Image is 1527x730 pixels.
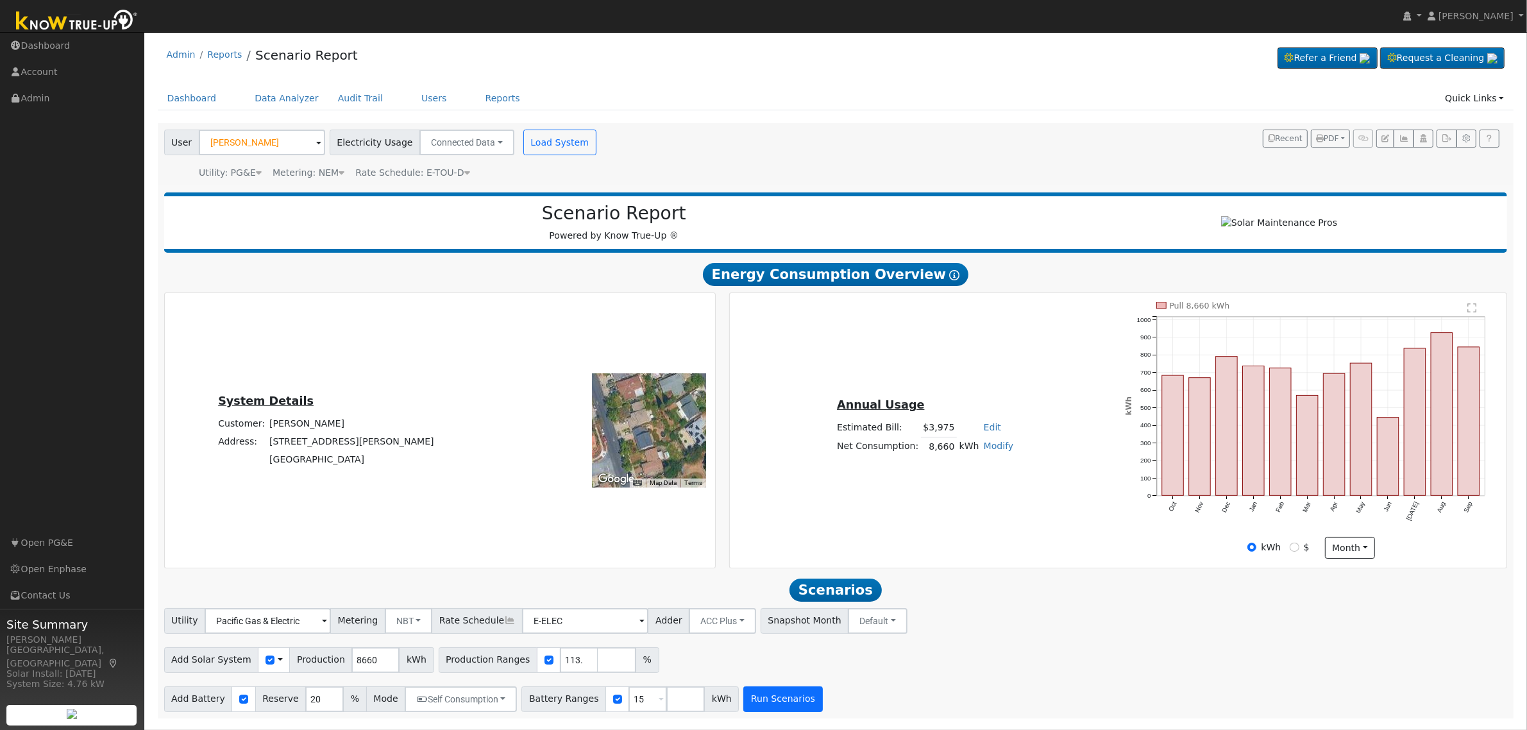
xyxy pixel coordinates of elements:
td: [PERSON_NAME] [267,414,437,432]
button: PDF [1311,130,1350,148]
button: Load System [523,130,596,155]
span: PDF [1316,134,1339,143]
span: Site Summary [6,616,137,633]
text: Oct [1168,500,1179,513]
td: Address: [216,433,267,451]
label: $ [1304,541,1310,554]
div: Metering: NEM [273,166,344,180]
a: Modify [984,441,1014,451]
img: retrieve [67,709,77,719]
img: Solar Maintenance Pros [1221,216,1337,230]
span: Add Solar System [164,647,259,673]
span: [PERSON_NAME] [1438,11,1514,21]
a: Audit Trail [328,87,392,110]
td: Customer: [216,414,267,432]
a: Request a Cleaning [1380,47,1505,69]
text: 300 [1140,439,1151,446]
span: kWh [399,647,434,673]
div: System Size: 4.76 kW [6,677,137,691]
td: [GEOGRAPHIC_DATA] [267,451,437,469]
span: Snapshot Month [761,608,849,634]
text: Pull 8,660 kWh [1170,301,1230,310]
text: 700 [1140,369,1151,376]
rect: onclick="" [1243,366,1265,496]
text: Sep [1463,500,1474,514]
i: Show Help [949,270,959,280]
button: Multi-Series Graph [1394,130,1413,148]
a: Data Analyzer [245,87,328,110]
rect: onclick="" [1458,347,1480,496]
span: Mode [366,686,405,712]
text: 400 [1140,421,1151,429]
text: Feb [1275,500,1286,514]
img: retrieve [1360,53,1370,64]
span: % [636,647,659,673]
a: Open this area in Google Maps (opens a new window) [595,471,637,488]
input: Select a Rate Schedule [522,608,648,634]
button: Settings [1456,130,1476,148]
rect: onclick="" [1324,373,1346,495]
a: Edit [984,422,1001,432]
button: Login As [1413,130,1433,148]
a: Dashboard [158,87,226,110]
text: 0 [1147,492,1151,499]
div: Solar Install: [DATE] [6,667,137,681]
button: Export Interval Data [1437,130,1456,148]
td: Net Consumption: [835,437,921,456]
a: Help Link [1480,130,1499,148]
rect: onclick="" [1162,375,1184,495]
input: Select a User [199,130,325,155]
text: Jun [1383,500,1394,513]
text: 100 [1140,475,1151,482]
rect: onclick="" [1378,418,1399,496]
img: retrieve [1487,53,1497,64]
td: $3,975 [921,419,957,437]
button: Edit User [1376,130,1394,148]
rect: onclick="" [1431,333,1453,496]
button: Map Data [650,479,677,488]
td: 8,660 [921,437,957,456]
button: Keyboard shortcuts [633,479,642,488]
text: Jan [1248,500,1259,513]
text: 600 [1140,386,1151,393]
text: Apr [1329,500,1340,513]
input: $ [1290,543,1299,552]
u: System Details [218,395,314,407]
a: Map [108,658,119,668]
span: % [343,686,366,712]
input: kWh [1247,543,1256,552]
u: Annual Usage [837,398,924,411]
span: kWh [704,686,739,712]
a: Reports [207,49,242,60]
div: [PERSON_NAME] [6,633,137,647]
span: Metering [330,608,385,634]
text: May [1355,500,1367,514]
text: Mar [1301,500,1312,514]
a: Terms (opens in new tab) [684,479,702,486]
button: Connected Data [419,130,514,155]
td: kWh [957,437,981,456]
button: Self Consumption [405,686,517,712]
button: NBT [385,608,433,634]
text: Aug [1436,500,1447,514]
rect: onclick="" [1297,395,1319,495]
td: [STREET_ADDRESS][PERSON_NAME] [267,433,437,451]
button: ACC Plus [689,608,756,634]
rect: onclick="" [1405,348,1426,495]
a: Reports [476,87,530,110]
span: Electricity Usage [330,130,420,155]
span: Add Battery [164,686,233,712]
div: [GEOGRAPHIC_DATA], [GEOGRAPHIC_DATA] [6,643,137,670]
div: Utility: PG&E [199,166,262,180]
span: User [164,130,199,155]
label: kWh [1261,541,1281,554]
span: Utility [164,608,206,634]
text:  [1468,303,1477,313]
span: Production Ranges [439,647,537,673]
rect: onclick="" [1351,363,1372,495]
text: 900 [1140,334,1151,341]
text: [DATE] [1405,500,1420,522]
a: Refer a Friend [1278,47,1378,69]
text: Nov [1194,500,1205,514]
button: month [1325,537,1376,559]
